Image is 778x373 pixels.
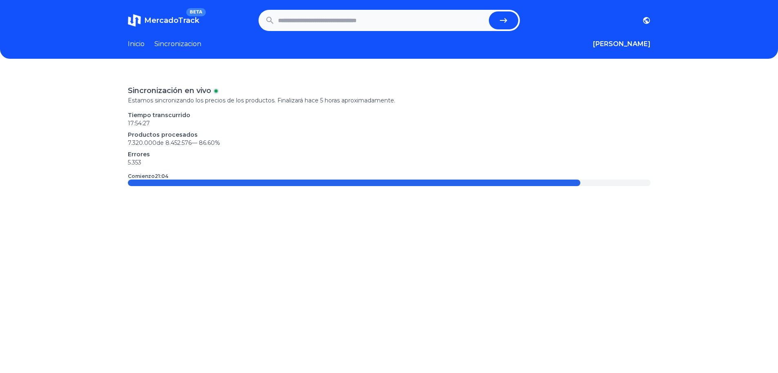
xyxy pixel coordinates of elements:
[128,111,651,119] p: Tiempo transcurrido
[128,85,211,96] p: Sincronización en vivo
[155,173,168,179] time: 21:04
[128,158,651,167] p: 5.353
[128,150,651,158] p: Errores
[128,14,199,27] a: MercadoTrackBETA
[186,8,205,16] span: BETA
[128,131,651,139] p: Productos procesados
[199,139,220,147] span: 86.60 %
[128,120,150,127] time: 17:54:27
[128,139,651,147] p: 7.320.000 de 8.452.576 —
[128,39,145,49] a: Inicio
[154,39,201,49] a: Sincronizacion
[144,16,199,25] span: MercadoTrack
[128,96,651,104] p: Estamos sincronizando los precios de los productos. Finalizará hace 5 horas aproximadamente.
[593,39,651,49] button: [PERSON_NAME]
[128,14,141,27] img: MercadoTrack
[128,173,168,180] p: Comienzo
